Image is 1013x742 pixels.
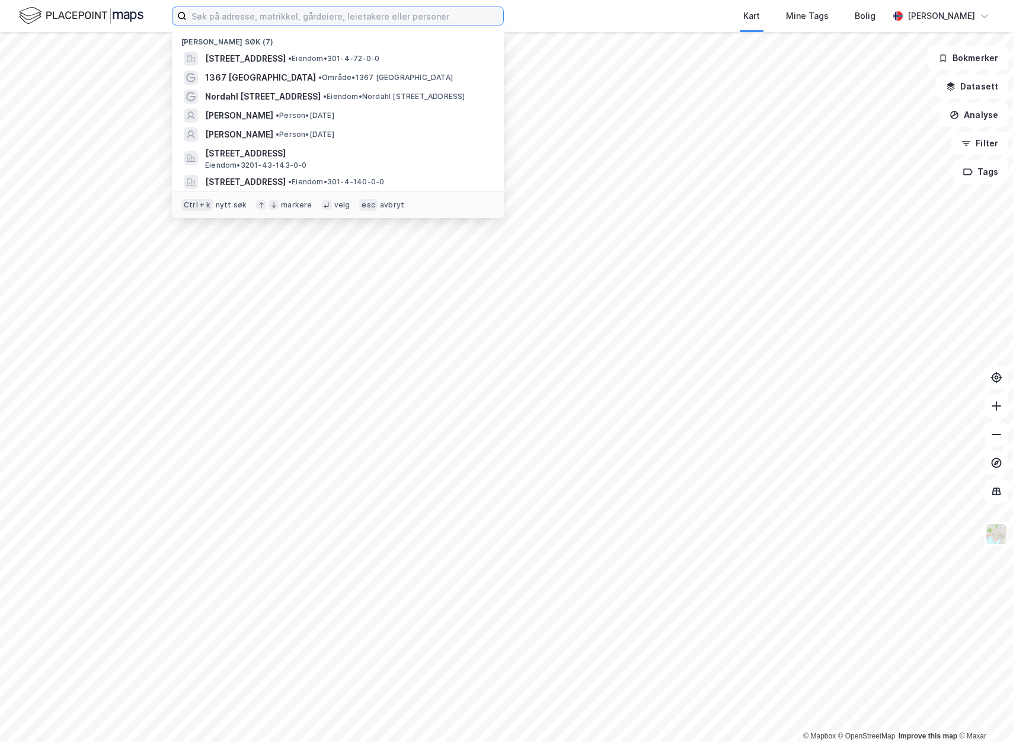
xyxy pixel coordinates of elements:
button: Analyse [939,103,1008,127]
span: Person • [DATE] [276,111,334,120]
span: • [318,73,322,82]
button: Filter [951,132,1008,155]
span: 1367 [GEOGRAPHIC_DATA] [205,71,316,85]
div: Mine Tags [786,9,829,23]
span: Eiendom • 301-4-72-0-0 [288,54,379,63]
span: Eiendom • Nordahl [STREET_ADDRESS] [323,92,465,101]
input: Søk på adresse, matrikkel, gårdeiere, leietakere eller personer [187,7,503,25]
span: Eiendom • 301-4-140-0-0 [288,177,384,187]
a: Mapbox [803,732,836,740]
span: Nordahl [STREET_ADDRESS] [205,89,321,104]
span: Eiendom • 3201-43-143-0-0 [205,161,307,170]
span: [STREET_ADDRESS] [205,146,490,161]
div: [PERSON_NAME] [907,9,975,23]
div: Kontrollprogram for chat [954,685,1013,742]
div: Ctrl + k [181,199,213,211]
div: Kart [743,9,760,23]
div: velg [334,200,350,210]
span: [PERSON_NAME] [205,127,273,142]
button: Datasett [936,75,1008,98]
span: • [276,111,279,120]
a: OpenStreetMap [838,732,896,740]
div: markere [281,200,312,210]
span: • [276,130,279,139]
img: logo.f888ab2527a4732fd821a326f86c7f29.svg [19,5,143,26]
button: Tags [953,160,1008,184]
iframe: Chat Widget [954,685,1013,742]
img: Z [985,523,1008,545]
span: • [323,92,327,101]
span: [STREET_ADDRESS] [205,175,286,189]
div: [PERSON_NAME] søk (7) [172,28,504,49]
span: Område • 1367 [GEOGRAPHIC_DATA] [318,73,453,82]
span: • [288,54,292,63]
div: Bolig [855,9,875,23]
span: • [288,177,292,186]
span: [STREET_ADDRESS] [205,52,286,66]
div: avbryt [380,200,404,210]
div: esc [359,199,378,211]
a: Improve this map [899,732,957,740]
button: Bokmerker [928,46,1008,70]
span: [PERSON_NAME] [205,108,273,123]
div: nytt søk [216,200,247,210]
span: Person • [DATE] [276,130,334,139]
